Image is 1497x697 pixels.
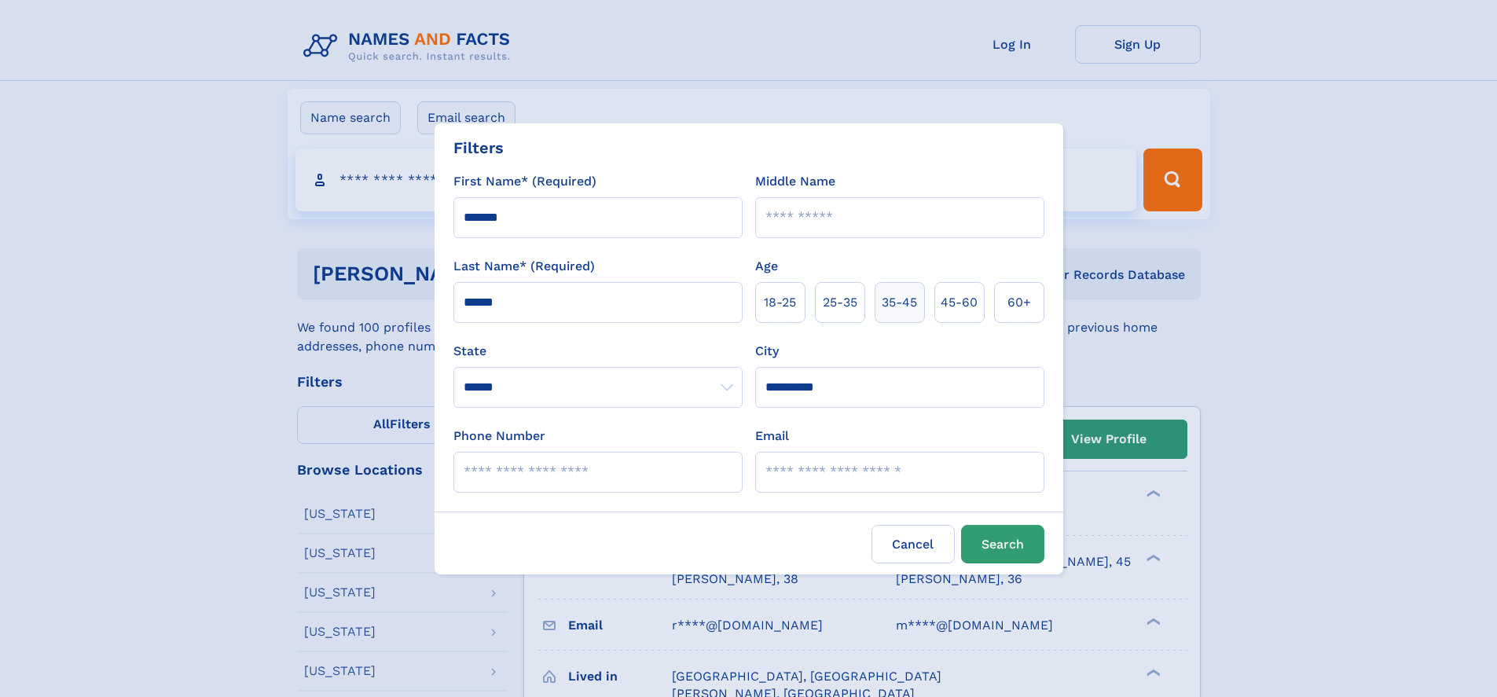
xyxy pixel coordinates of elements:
[755,172,835,191] label: Middle Name
[823,293,857,312] span: 25‑35
[871,525,955,563] label: Cancel
[453,427,545,446] label: Phone Number
[755,427,789,446] label: Email
[453,342,743,361] label: State
[1007,293,1031,312] span: 60+
[764,293,796,312] span: 18‑25
[453,257,595,276] label: Last Name* (Required)
[453,172,596,191] label: First Name* (Required)
[882,293,917,312] span: 35‑45
[941,293,978,312] span: 45‑60
[755,342,779,361] label: City
[453,136,504,160] div: Filters
[961,525,1044,563] button: Search
[755,257,778,276] label: Age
